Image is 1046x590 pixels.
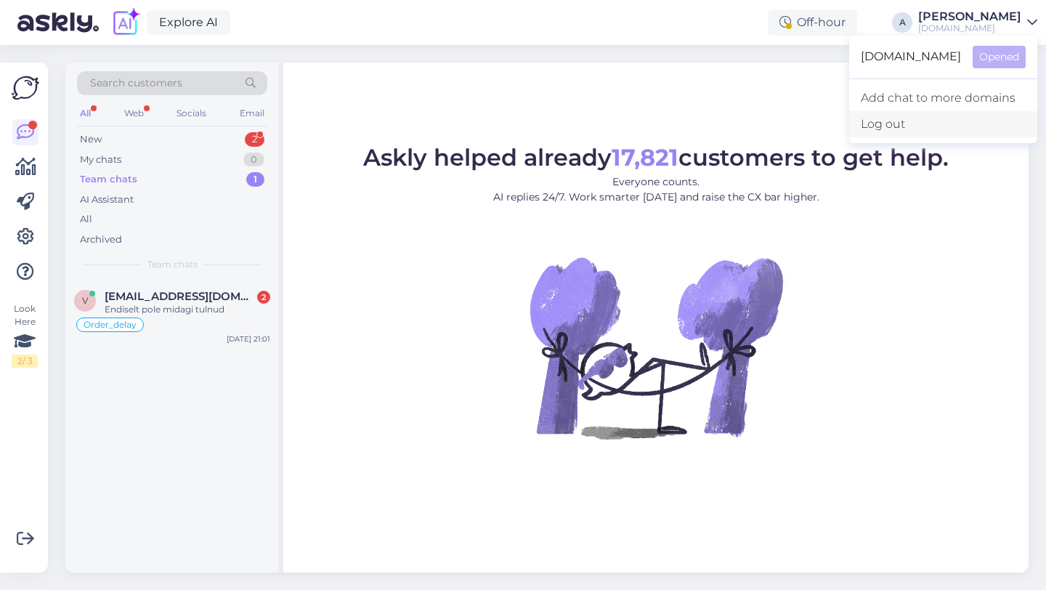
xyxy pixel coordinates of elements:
[243,153,264,167] div: 0
[918,23,1021,34] div: [DOMAIN_NAME]
[147,10,230,35] a: Explore AI
[121,104,147,123] div: Web
[257,291,270,304] div: 2
[849,85,1037,111] a: Add chat to more domains
[105,303,270,316] div: Endiselt pole midagi tulnud
[90,76,182,91] span: Search customers
[245,132,264,147] div: 2
[12,74,39,102] img: Askly Logo
[77,104,94,123] div: All
[612,143,678,171] b: 17,821
[110,7,141,38] img: explore-ai
[861,46,961,68] span: [DOMAIN_NAME]
[84,320,137,329] span: Order_delay
[918,11,1021,23] div: [PERSON_NAME]
[105,290,256,303] span: viidakamarko@gmail.com
[80,212,92,227] div: All
[80,193,134,207] div: AI Assistant
[525,217,787,478] img: No Chat active
[363,174,949,205] p: Everyone counts. AI replies 24/7. Work smarter [DATE] and raise the CX bar higher.
[892,12,912,33] div: A
[174,104,209,123] div: Socials
[246,172,264,187] div: 1
[80,153,121,167] div: My chats
[12,302,38,368] div: Look Here
[147,258,198,271] span: Team chats
[12,355,38,368] div: 2 / 3
[363,143,949,171] span: Askly helped already customers to get help.
[768,9,857,36] div: Off-hour
[973,46,1026,68] button: Opened
[80,132,102,147] div: New
[80,233,122,247] div: Archived
[237,104,267,123] div: Email
[849,111,1037,137] div: Log out
[80,172,137,187] div: Team chats
[227,334,270,344] div: [DATE] 21:01
[918,11,1037,34] a: [PERSON_NAME][DOMAIN_NAME]
[82,295,88,306] span: v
